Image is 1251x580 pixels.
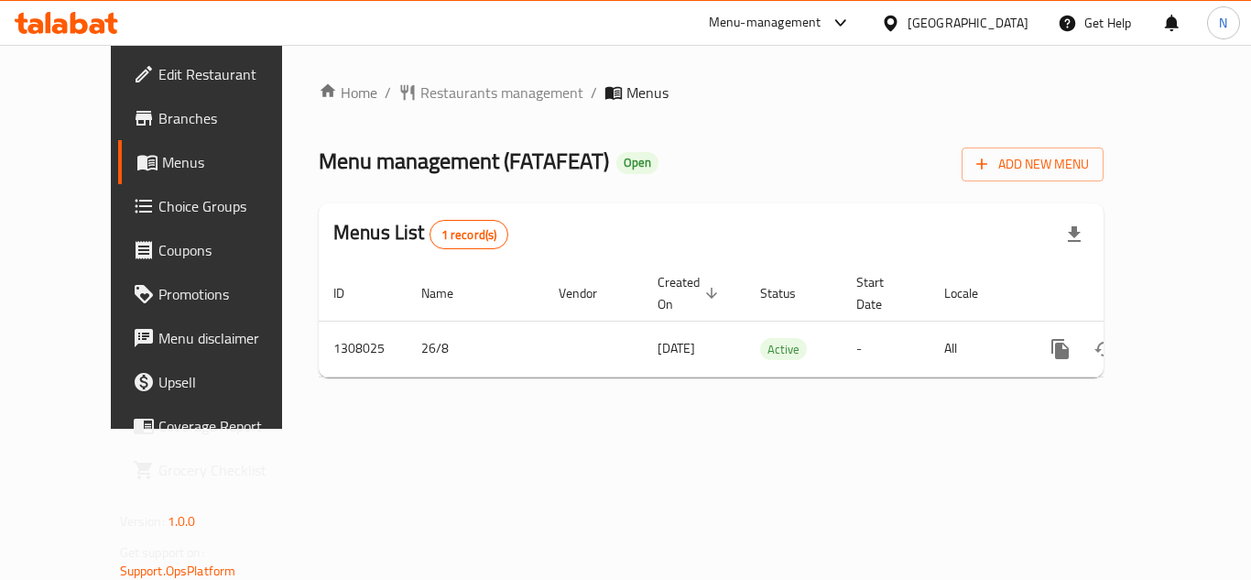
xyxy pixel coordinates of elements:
[760,282,820,304] span: Status
[158,459,305,481] span: Grocery Checklist
[118,184,320,228] a: Choice Groups
[319,82,377,104] a: Home
[930,321,1024,377] td: All
[1024,266,1229,322] th: Actions
[658,271,723,315] span: Created On
[407,321,544,377] td: 26/8
[616,152,658,174] div: Open
[118,96,320,140] a: Branches
[1082,327,1126,371] button: Change Status
[430,226,508,244] span: 1 record(s)
[976,153,1089,176] span: Add New Menu
[118,404,320,448] a: Coverage Report
[842,321,930,377] td: -
[333,219,508,249] h2: Menus List
[118,316,320,360] a: Menu disclaimer
[158,327,305,349] span: Menu disclaimer
[158,63,305,85] span: Edit Restaurant
[908,13,1028,33] div: [GEOGRAPHIC_DATA]
[158,415,305,437] span: Coverage Report
[658,336,695,360] span: [DATE]
[319,321,407,377] td: 1308025
[158,283,305,305] span: Promotions
[398,82,583,104] a: Restaurants management
[120,541,204,564] span: Get support on:
[559,282,621,304] span: Vendor
[626,82,669,104] span: Menus
[385,82,391,104] li: /
[319,82,1104,104] nav: breadcrumb
[1052,213,1096,257] div: Export file
[421,282,477,304] span: Name
[333,282,368,304] span: ID
[118,360,320,404] a: Upsell
[420,82,583,104] span: Restaurants management
[118,272,320,316] a: Promotions
[168,509,196,533] span: 1.0.0
[856,271,908,315] span: Start Date
[120,509,165,533] span: Version:
[319,266,1229,378] table: enhanced table
[944,282,1002,304] span: Locale
[162,151,305,173] span: Menus
[319,140,609,181] span: Menu management ( FATAFEAT )
[962,148,1104,181] button: Add New Menu
[118,52,320,96] a: Edit Restaurant
[118,140,320,184] a: Menus
[709,12,821,34] div: Menu-management
[616,155,658,170] span: Open
[158,239,305,261] span: Coupons
[430,220,509,249] div: Total records count
[118,228,320,272] a: Coupons
[118,448,320,492] a: Grocery Checklist
[591,82,597,104] li: /
[158,371,305,393] span: Upsell
[158,195,305,217] span: Choice Groups
[1219,13,1227,33] span: N
[1039,327,1082,371] button: more
[158,107,305,129] span: Branches
[760,339,807,360] span: Active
